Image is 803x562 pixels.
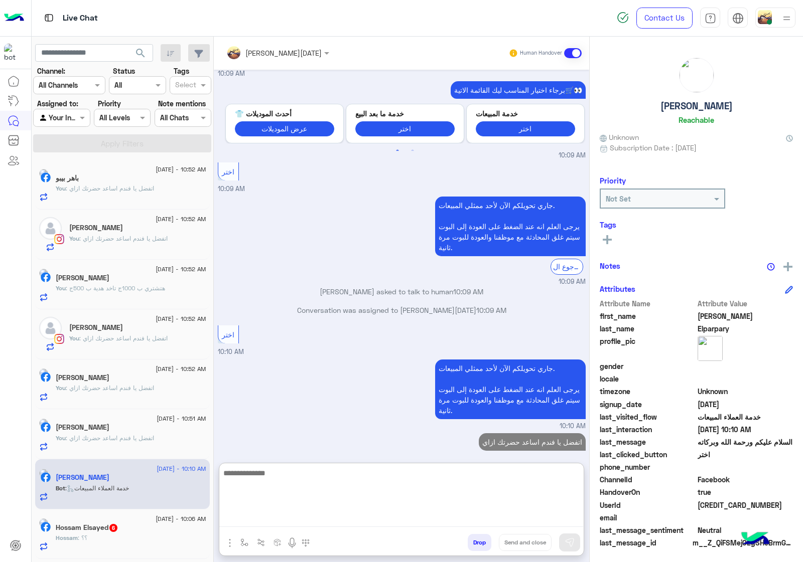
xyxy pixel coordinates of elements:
span: ؟؟ [78,534,87,541]
img: picture [39,368,48,378]
p: أحدث الموديلات 👕 [235,108,334,119]
label: Status [113,66,135,76]
span: 10:09 AM [453,287,483,296]
h6: Reachable [679,115,714,124]
div: Select [174,79,196,92]
span: profile_pic [600,336,696,359]
label: Tags [174,66,189,76]
img: 713415422032625 [4,44,22,62]
img: send message [565,537,575,547]
img: picture [39,169,48,178]
h5: Abdelrahman Saber [56,423,109,432]
span: 2025-08-28T07:10:05.47Z [698,424,793,435]
span: 4070145863086716 [698,500,793,510]
button: Trigger scenario [253,534,270,550]
button: 1 of 2 [392,146,403,156]
span: ChannelId [600,474,696,485]
img: picture [698,336,723,361]
label: Priority [98,98,121,109]
span: gender [600,361,696,371]
img: send voice note [286,537,298,549]
p: خدمة المبيعات [476,108,575,119]
img: spinner [617,12,629,24]
div: الرجوع ال Bot [551,259,583,274]
span: Elparpary [698,323,793,334]
img: userImage [758,10,772,24]
span: UserId [600,500,696,510]
span: true [698,487,793,497]
span: 10:09 AM [559,277,586,287]
label: Note mentions [158,98,206,109]
span: locale [600,373,696,384]
span: هتشتري ب 1000ج تاخد هدية ب 500ج [66,284,165,292]
span: HandoverOn [600,487,696,497]
span: 2024-09-15T11:53:57.208Z [698,399,793,410]
img: notes [767,263,775,271]
span: 10:10 AM [560,422,586,431]
span: null [698,512,793,523]
img: profile [780,12,793,25]
button: 2 of 2 [408,146,418,156]
h5: Mohamed Elparpary [56,473,109,482]
img: tab [705,13,716,24]
img: picture [39,518,48,527]
button: Apply Filters [33,134,211,152]
span: last_interaction [600,424,696,435]
span: اتفضل يا فندم اساعد حضرتك ازاي [66,434,154,442]
span: You [56,384,66,392]
span: 0 [698,474,793,485]
span: [DATE] - 10:52 AM [156,364,206,373]
button: عرض الموديلات [235,121,334,136]
img: Facebook [41,372,51,382]
img: tab [732,13,744,24]
span: 6 [109,524,117,532]
img: Trigger scenario [257,538,265,546]
span: email [600,512,696,523]
span: اختر [222,330,234,339]
span: [DATE] - 10:51 AM [157,414,206,423]
button: Send and close [499,534,552,551]
img: add [783,262,792,271]
button: اختر [355,121,455,136]
small: Human Handover [520,49,562,57]
p: Conversation was assigned to [PERSON_NAME][DATE] [218,305,586,315]
span: [DATE] - 10:52 AM [156,165,206,174]
h6: Notes [600,261,620,270]
span: اتفضل يا فندم اساعد حضرتك ازاي [66,384,154,392]
img: Facebook [41,522,51,532]
span: [DATE] - 10:10 AM [157,464,206,473]
span: null [698,373,793,384]
span: You [56,184,66,192]
span: signup_date [600,399,696,410]
span: last_name [600,323,696,334]
span: phone_number [600,462,696,472]
span: Bot [56,484,65,492]
p: 28/8/2025, 10:09 AM [435,197,586,256]
span: [DATE] - 10:52 AM [156,215,206,224]
button: create order [270,534,286,550]
img: send attachment [224,537,236,549]
button: Drop [468,534,491,551]
span: You [56,434,66,442]
h5: Mostafa Mohamed [56,274,109,282]
p: 28/8/2025, 10:09 AM [451,81,586,99]
img: defaultAdmin.png [39,317,62,339]
img: picture [39,469,48,478]
img: select flow [240,538,248,546]
img: tab [43,12,55,24]
img: Instagram [54,334,64,344]
span: last_message_id [600,537,691,548]
span: null [698,462,793,472]
span: اتفضل يا فندم اساعد حضرتك ازاي [79,334,168,342]
span: اختر [222,167,234,176]
img: picture [39,269,48,278]
span: Hossam [56,534,78,541]
span: last_clicked_button [600,449,696,460]
span: : خدمة العملاء المبيعات [65,484,129,492]
span: You [56,284,66,292]
h5: Muhamed Abdallah [69,224,123,232]
span: Unknown [600,132,639,142]
span: [DATE] - 10:52 AM [156,314,206,323]
span: last_visited_flow [600,412,696,422]
span: 10:09 AM [476,306,506,314]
